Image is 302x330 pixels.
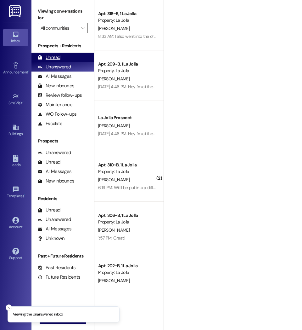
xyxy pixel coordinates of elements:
span: • [24,193,25,197]
span: • [28,69,29,73]
div: Property: La Jolla [98,168,156,175]
div: Future Residents [38,274,80,281]
div: Property: La Jolla [98,67,156,74]
div: La Jolla Prospect [98,114,156,121]
div: Unanswered [38,216,71,223]
div: Past + Future Residents [31,253,94,259]
a: Site Visit • [3,91,28,108]
div: 6:19 PM: Will I be put into a different unit then? Or remain in the same one? [98,185,233,190]
div: Residents [31,195,94,202]
div: All Messages [38,73,71,80]
input: All communities [41,23,78,33]
div: Unread [38,159,60,165]
a: Buildings [3,122,28,139]
div: New Inbounds [38,178,74,184]
a: Leads [3,153,28,170]
div: New Inbounds [38,83,74,89]
a: Inbox [3,29,28,46]
div: Unknown [38,235,64,242]
div: 8:33 AM: I also went into the office after this to make sure it was canceled and they said it was. [98,33,270,39]
i:  [81,26,84,31]
div: All Messages [38,168,71,175]
span: [PERSON_NAME] [98,177,130,182]
div: Unread [38,207,60,213]
label: Viewing conversations for [38,6,88,23]
span: [PERSON_NAME] [98,278,130,283]
span: [PERSON_NAME] [98,227,130,233]
div: Apt. 310~B, 1 La Jolla [98,162,156,168]
div: Apt. 318~B, 1 La Jolla [98,10,156,17]
div: Property: La Jolla [98,269,156,276]
div: Apt. 209~B, 1 La Jolla [98,61,156,67]
div: Property: La Jolla [98,219,156,225]
a: Support [3,246,28,263]
a: Account [3,215,28,232]
p: Viewing the Unanswered inbox [13,312,63,317]
div: 1:57 PM: Great! [98,235,125,241]
span: [PERSON_NAME] [98,26,130,31]
div: Apt. 202~B, 1 La Jolla [98,263,156,269]
div: Prospects [31,138,94,144]
a: Templates • [3,184,28,201]
span: • [23,100,24,104]
div: Review follow-ups [38,92,82,99]
div: WO Follow-ups [38,111,76,118]
div: Past Residents [38,264,76,271]
div: Maintenance [38,101,72,108]
div: All Messages [38,226,71,232]
button: Close toast [6,304,12,311]
div: Unanswered [38,64,71,70]
div: Property: La Jolla [98,17,156,24]
div: [DATE] 4:46 PM: Hey I'm at the office, but it's locked. Are you still there? [98,84,226,90]
img: ResiDesk Logo [9,5,22,17]
div: Prospects + Residents [31,43,94,49]
span: [PERSON_NAME] [98,123,130,129]
div: Unanswered [38,149,71,156]
div: Unread [38,54,60,61]
div: Apt. 306~B, 1 La Jolla [98,212,156,219]
div: [DATE] 4:46 PM: Hey I'm at the office, but it's locked. Are you still there? [98,131,226,136]
div: Escalate [38,120,62,127]
span: [PERSON_NAME] [98,76,130,82]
